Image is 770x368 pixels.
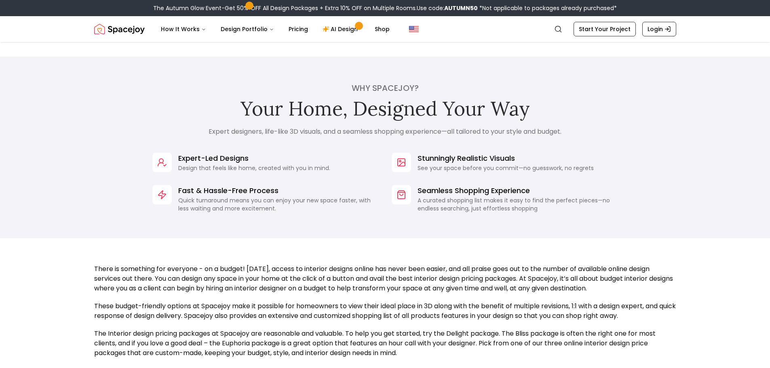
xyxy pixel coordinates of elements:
img: Spacejoy Logo [94,21,145,37]
h2: Your Home, Designed Your Way [204,97,566,120]
img: United States [409,24,419,34]
p: These budget-friendly options at Spacejoy make it possible for homeowners to view their ideal pla... [94,301,676,321]
a: Pricing [282,21,314,37]
span: *Not applicable to packages already purchased* [478,4,617,12]
p: Stunningly Realistic Visuals [418,153,594,164]
nav: Main [154,21,396,37]
b: AUTUMN50 [444,4,478,12]
a: Start Your Project [574,22,636,36]
span: Use code: [417,4,478,12]
p: The Interior design pricing packages at Spacejoy are reasonable and valuable. To help you get sta... [94,329,676,358]
p: Expert designers, life-like 3D visuals, and a seamless shopping experience—all tailored to your s... [204,127,566,137]
p: Design that feels like home, created with you in mind. [178,164,330,172]
a: AI Design [316,21,367,37]
p: Quick turnaround means you can enjoy your new space faster, with less waiting and more excitement. [178,196,379,212]
p: See your space before you commit—no guesswork, no regrets [418,164,594,172]
p: Seamless Shopping Experience [418,185,618,196]
div: The Autumn Glow Event-Get 50% OFF All Design Packages + Extra 10% OFF on Multiple Rooms. [153,4,617,12]
nav: Global [94,16,676,42]
p: Expert-Led Designs [178,153,330,164]
a: Shop [368,21,396,37]
p: Fast & Hassle-Free Process [178,185,379,196]
a: Spacejoy [94,21,145,37]
p: There is something for everyone - on a budget! [DATE], access to interior designs online has neve... [94,264,676,293]
p: A curated shopping list makes it easy to find the perfect pieces—no endless searching, just effor... [418,196,618,212]
button: How It Works [154,21,213,37]
h4: Why Spacejoy? [204,82,566,94]
a: Login [642,22,676,36]
button: Design Portfolio [214,21,281,37]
